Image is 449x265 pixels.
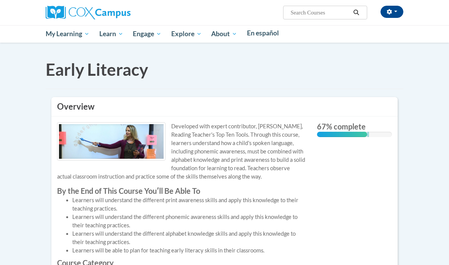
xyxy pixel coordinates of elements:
[72,196,306,213] li: Learners will understand the different print awareness skills and apply this knowledge to their t...
[317,122,392,131] label: 67% complete
[247,29,279,37] span: En español
[94,25,128,43] a: Learn
[57,122,166,161] img: Course logo image
[128,25,166,43] a: Engage
[242,25,284,41] a: En español
[290,8,351,17] input: Search Courses
[72,230,306,246] li: Learners will understand the different alphabet knowledge skills and apply this knowledge to thei...
[46,29,89,38] span: My Learning
[99,29,123,38] span: Learn
[72,246,306,255] li: Learners will be able to plan for teaching early literacy skills in their classrooms.
[46,59,148,79] span: Early Literacy
[353,10,360,16] i: 
[207,25,242,43] a: About
[57,101,392,113] h3: Overview
[40,25,409,43] div: Main menu
[367,132,369,137] div: 0.001%
[57,187,306,195] label: By the End of This Course Youʹll Be Able To
[211,29,237,38] span: About
[381,6,403,18] button: Account Settings
[166,25,207,43] a: Explore
[46,9,131,15] a: Cox Campus
[72,213,306,230] li: Learners will understand the different phonemic awareness skills and apply this knowledge to thei...
[133,29,161,38] span: Engage
[171,29,202,38] span: Explore
[57,122,306,181] p: Developed with expert contributor, [PERSON_NAME], Reading Teacher's Top Ten Tools. Through this c...
[351,8,362,17] button: Search
[41,25,94,43] a: My Learning
[46,6,131,19] img: Cox Campus
[317,132,367,137] div: 67% complete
